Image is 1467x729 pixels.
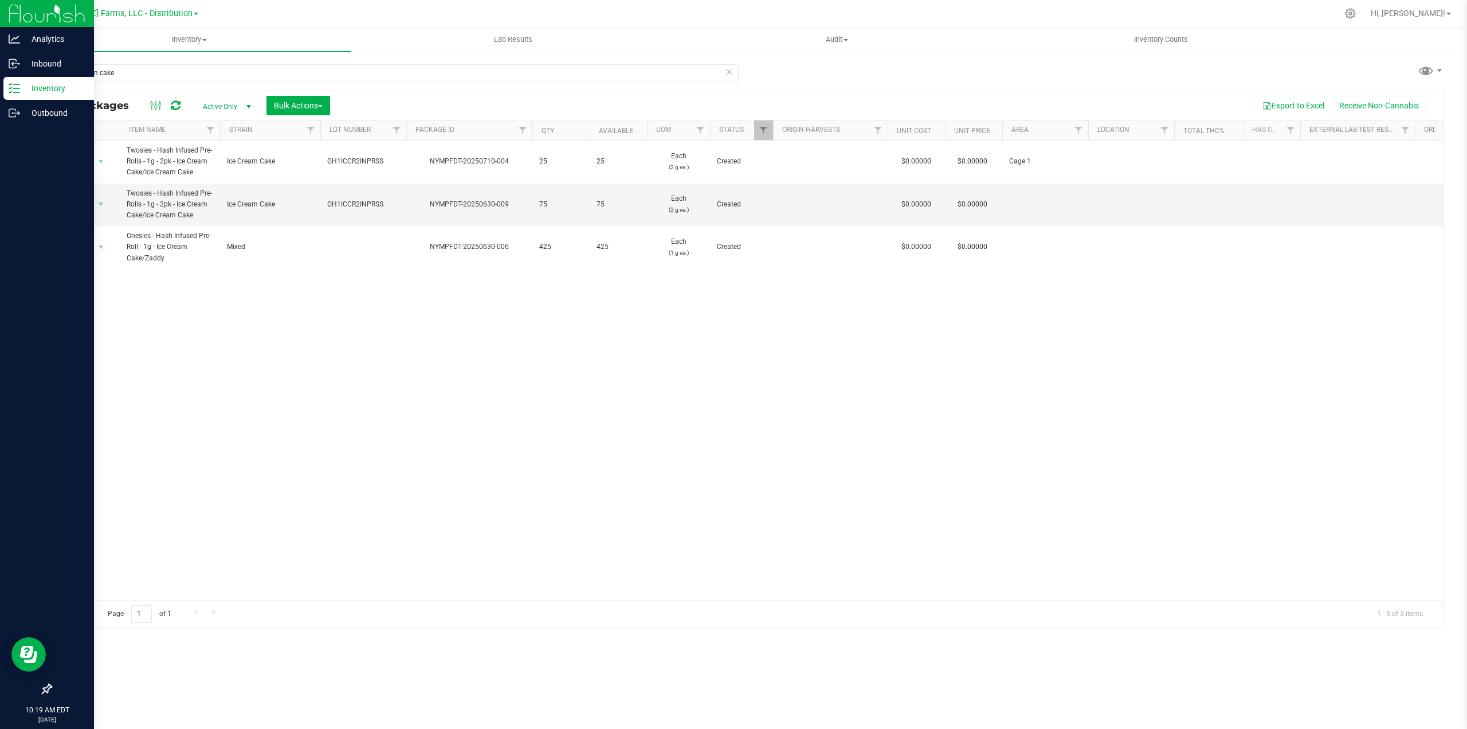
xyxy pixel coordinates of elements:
[94,239,108,255] span: select
[301,120,320,140] a: Filter
[869,120,888,140] a: Filter
[1368,605,1432,622] span: 1 - 3 of 3 items
[1343,8,1358,19] div: Manage settings
[478,34,548,45] span: Lab Results
[1332,96,1426,115] button: Receive Non-Cannabis
[888,226,945,268] td: $0.00000
[675,28,999,52] a: Audit
[754,120,773,140] a: Filter
[266,96,330,115] button: Bulk Actions
[513,120,532,140] a: Filter
[98,605,181,623] span: Page of 1
[1069,120,1088,140] a: Filter
[599,127,633,135] a: Available
[952,196,993,213] span: $0.00000
[94,196,108,212] span: select
[897,127,931,135] a: Unit Cost
[227,156,313,167] span: Ice Cream Cake
[227,199,313,210] span: Ice Cream Cake
[597,156,640,167] span: 25
[597,241,640,252] span: 425
[1011,126,1029,134] a: Area
[539,199,583,210] span: 75
[1155,120,1174,140] a: Filter
[20,57,89,71] p: Inbound
[1371,9,1445,18] span: Hi, [PERSON_NAME]!
[28,34,351,45] span: Inventory
[201,120,220,140] a: Filter
[1183,127,1225,135] a: Total THC%
[654,204,703,215] p: (2 g ea.)
[717,156,766,167] span: Created
[50,64,739,81] input: Search Package ID, Item Name, SKU, Lot or Part Number...
[327,199,399,210] span: GH1ICCR2INPRSS
[5,715,89,724] p: [DATE]
[539,241,583,252] span: 425
[1243,120,1300,141] th: Has COA
[782,126,840,134] a: Origin Harvests
[227,241,313,252] span: Mixed
[954,127,990,135] a: Unit Price
[9,33,20,45] inline-svg: Analytics
[28,28,351,52] a: Inventory
[654,151,703,173] span: Each
[387,120,406,140] a: Filter
[676,34,998,45] span: Audit
[94,154,108,170] span: select
[330,126,371,134] a: Lot Number
[725,64,733,79] span: Clear
[60,99,140,112] span: All Packages
[9,83,20,94] inline-svg: Inventory
[229,126,253,134] a: Strain
[20,81,89,95] p: Inventory
[691,120,710,140] a: Filter
[1424,126,1453,134] a: Order Id
[20,106,89,120] p: Outbound
[597,199,640,210] span: 75
[405,199,534,210] div: NYMPFDT-20250630-009
[717,241,766,252] span: Created
[717,199,766,210] span: Created
[654,236,703,258] span: Each
[129,126,166,134] a: Item Name
[654,247,703,258] p: (1 g ea.)
[11,637,46,672] iframe: Resource center
[327,156,399,167] span: GH1ICCR2INPRSS
[542,127,554,135] a: Qty
[1396,120,1415,140] a: Filter
[9,107,20,119] inline-svg: Outbound
[654,193,703,215] span: Each
[20,32,89,46] p: Analytics
[888,141,945,184] td: $0.00000
[405,156,534,167] div: NYMPFDT-20250710-004
[36,9,193,18] span: [PERSON_NAME] Farms, LLC - Distribution
[1309,126,1399,134] a: External Lab Test Result
[415,126,454,134] a: Package ID
[1255,96,1332,115] button: Export to Excel
[952,239,993,255] span: $0.00000
[539,156,583,167] span: 25
[1281,120,1300,140] a: Filter
[952,153,993,170] span: $0.00000
[274,101,323,110] span: Bulk Actions
[127,188,213,221] span: Twosies - Hash Infused Pre-Rolls - 1g - 2pk - Ice Cream Cake/Ice Cream Cake
[654,162,703,173] p: (2 g ea.)
[1119,34,1203,45] span: Inventory Counts
[131,605,152,623] input: 1
[999,28,1323,52] a: Inventory Counts
[888,184,945,227] td: $0.00000
[127,231,213,264] span: Onesies - Hash Infused Pre-Roll - 1g - Ice Cream Cake/Zaddy
[5,705,89,715] p: 10:19 AM EDT
[719,126,744,134] a: Status
[127,145,213,178] span: Twosies - Hash Infused Pre-Rolls - 1g - 2pk - Ice Cream Cake/Ice Cream Cake
[405,241,534,252] div: NYMPFDT-20250630-006
[1009,156,1081,167] span: Cage 1
[1097,126,1129,134] a: Location
[351,28,675,52] a: Lab Results
[656,126,671,134] a: UOM
[9,58,20,69] inline-svg: Inbound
